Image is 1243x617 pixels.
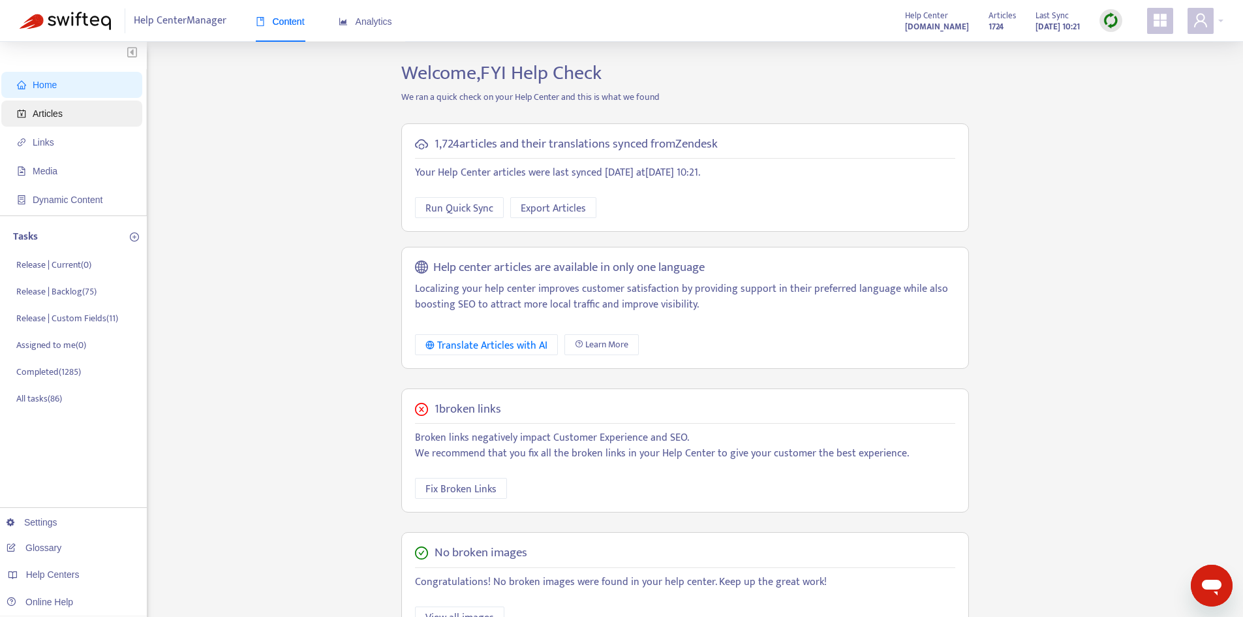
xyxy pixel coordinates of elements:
span: Help Center Manager [134,8,226,33]
span: Links [33,137,54,148]
button: Translate Articles with AI [415,334,558,355]
span: book [256,17,265,26]
a: [DOMAIN_NAME] [905,19,969,34]
span: cloud-sync [415,138,428,151]
p: Release | Custom Fields ( 11 ) [16,311,118,325]
span: Help Center [905,8,948,23]
iframe: Button to launch messaging window [1191,565,1233,607]
span: Home [33,80,57,90]
span: Articles [989,8,1016,23]
p: Congratulations! No broken images were found in your help center. Keep up the great work! [415,575,955,590]
span: user [1193,12,1208,28]
strong: 1724 [989,20,1004,34]
span: Analytics [339,16,392,27]
span: Content [256,16,305,27]
span: Learn More [585,338,628,352]
span: Fix Broken Links [425,481,497,498]
span: home [17,80,26,89]
p: Your Help Center articles were last synced [DATE] at [DATE] 10:21 . [415,165,955,181]
span: file-image [17,166,26,176]
span: Media [33,166,57,176]
span: Run Quick Sync [425,200,493,217]
span: close-circle [415,403,428,416]
span: Articles [33,108,63,119]
a: Settings [7,517,57,528]
a: Online Help [7,597,73,607]
span: global [415,261,428,276]
a: Learn More [564,334,639,355]
span: Welcome, FYI Help Check [401,57,602,89]
span: Last Sync [1036,8,1069,23]
p: Release | Current ( 0 ) [16,258,91,272]
span: Help Centers [26,569,80,580]
span: container [17,195,26,204]
span: Dynamic Content [33,195,102,205]
p: Localizing your help center improves customer satisfaction by providing support in their preferre... [415,281,955,313]
p: Release | Backlog ( 75 ) [16,285,97,298]
p: Tasks [13,229,38,245]
p: We ran a quick check on your Help Center and this is what we found [391,90,979,104]
h5: No broken images [435,546,527,561]
strong: [DATE] 10:21 [1036,20,1080,34]
a: Glossary [7,543,61,553]
button: Fix Broken Links [415,478,507,499]
strong: [DOMAIN_NAME] [905,20,969,34]
span: area-chart [339,17,348,26]
span: account-book [17,109,26,118]
h5: 1 broken links [435,402,501,417]
p: Broken links negatively impact Customer Experience and SEO. We recommend that you fix all the bro... [415,430,955,462]
p: All tasks ( 86 ) [16,392,62,405]
span: plus-circle [130,232,139,242]
span: check-circle [415,546,428,560]
h5: Help center articles are available in only one language [433,261,705,276]
button: Run Quick Sync [415,197,504,218]
h5: 1,724 articles and their translations synced from Zendesk [435,137,718,152]
img: Swifteq [20,12,111,30]
div: Translate Articles with AI [425,338,547,354]
span: appstore [1152,12,1168,28]
span: Export Articles [521,200,586,217]
span: link [17,138,26,147]
p: Completed ( 1285 ) [16,365,81,379]
button: Export Articles [510,197,596,218]
img: sync.dc5367851b00ba804db3.png [1103,12,1119,29]
p: Assigned to me ( 0 ) [16,338,86,352]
